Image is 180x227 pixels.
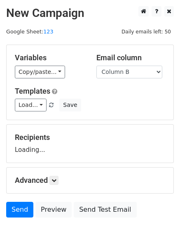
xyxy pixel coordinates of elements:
[6,28,54,35] small: Google Sheet:
[6,202,33,218] a: Send
[15,87,50,95] a: Templates
[6,6,174,20] h2: New Campaign
[15,176,165,185] h5: Advanced
[15,53,84,62] h5: Variables
[59,99,81,111] button: Save
[74,202,136,218] a: Send Test Email
[35,202,72,218] a: Preview
[15,133,165,154] div: Loading...
[119,27,174,36] span: Daily emails left: 50
[15,133,165,142] h5: Recipients
[43,28,53,35] a: 123
[119,28,174,35] a: Daily emails left: 50
[15,99,47,111] a: Load...
[96,53,166,62] h5: Email column
[15,66,65,78] a: Copy/paste...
